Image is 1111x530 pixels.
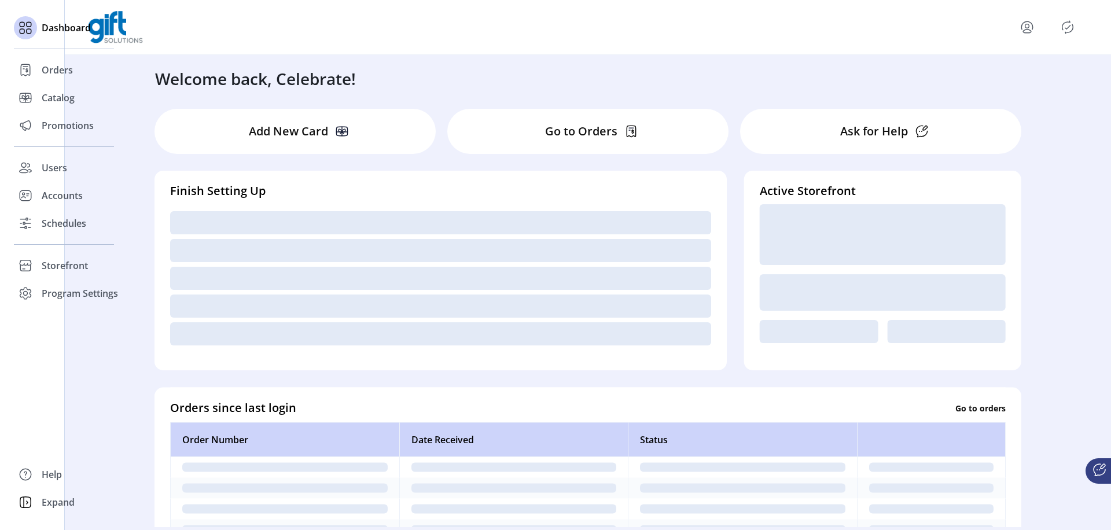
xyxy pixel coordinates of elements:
p: Add New Card [249,123,328,140]
span: Program Settings [42,286,118,300]
span: Dashboard [42,21,91,35]
p: Ask for Help [840,123,908,140]
img: logo [88,11,143,43]
button: Publisher Panel [1058,18,1077,36]
p: Go to Orders [545,123,617,140]
span: Orders [42,63,73,77]
span: Users [42,161,67,175]
span: Accounts [42,189,83,203]
span: Help [42,468,62,481]
h4: Active Storefront [760,182,1006,200]
button: menu [1018,18,1036,36]
th: Order Number [170,422,399,457]
th: Status [628,422,857,457]
span: Schedules [42,216,86,230]
span: Expand [42,495,75,509]
h3: Welcome back, Celebrate! [155,67,356,91]
h4: Finish Setting Up [170,182,711,200]
span: Promotions [42,119,94,132]
p: Go to orders [955,402,1006,414]
span: Storefront [42,259,88,273]
h4: Orders since last login [170,399,296,417]
th: Date Received [399,422,628,457]
span: Catalog [42,91,75,105]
